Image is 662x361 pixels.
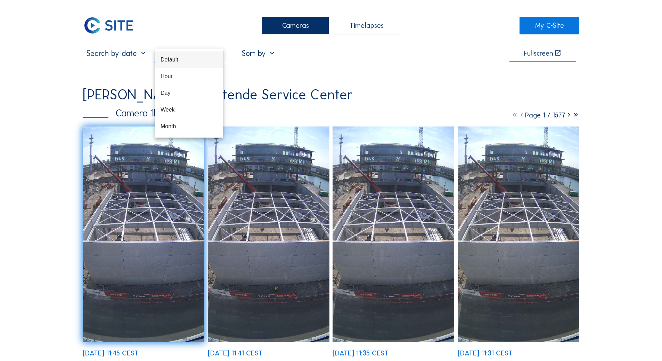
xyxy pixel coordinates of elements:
[458,350,513,356] div: [DATE] 11:31 CEST
[208,350,263,356] div: [DATE] 11:41 CEST
[520,17,579,34] a: My C-Site
[333,126,454,343] img: image_52585319
[83,126,204,343] img: image_52585585
[208,126,329,343] img: image_52585467
[83,17,135,34] img: C-SITE Logo
[161,106,218,113] div: Week
[83,108,159,118] div: Camera 1b
[333,350,389,356] div: [DATE] 11:35 CEST
[262,17,329,34] div: Cameras
[83,88,353,102] div: [PERSON_NAME] / Oostende Service Center
[525,111,565,119] span: Page 1 / 1577
[333,17,400,34] div: Timelapses
[83,49,150,58] input: Search by date 󰅀
[83,350,139,356] div: [DATE] 11:45 CEST
[161,73,218,80] div: Hour
[458,126,579,343] img: image_52585203
[161,56,218,63] div: Default
[524,50,553,57] div: Fullscreen
[161,90,218,96] div: Day
[83,17,142,34] a: C-SITE Logo
[161,123,218,130] div: Month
